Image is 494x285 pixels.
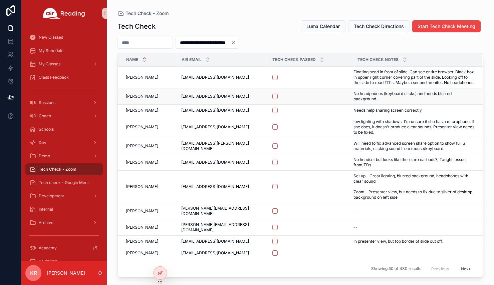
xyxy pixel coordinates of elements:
span: [PERSON_NAME] [126,208,158,214]
span: [EMAIL_ADDRESS][DOMAIN_NAME] [181,160,249,165]
a: Sessions [25,97,103,109]
span: New Classes [39,35,63,40]
a: Payments [25,255,103,267]
span: Sessions [39,100,55,105]
span: [EMAIL_ADDRESS][DOMAIN_NAME] [181,94,249,99]
a: Coach [25,110,103,122]
span: -- [353,208,357,214]
div: scrollable content [21,27,107,261]
a: New Classes [25,31,103,43]
a: Floating head in front of slide. Can see entire browser. Black box in upper right corner covering... [353,69,474,85]
a: [EMAIL_ADDRESS][DOMAIN_NAME] [181,184,264,189]
span: My Schedule [39,48,63,53]
a: [PERSON_NAME] [126,250,173,256]
span: [PERSON_NAME] [126,108,158,113]
a: [PERSON_NAME] [126,108,173,113]
a: [PERSON_NAME][EMAIL_ADDRESS][DOMAIN_NAME] [181,222,264,233]
span: [EMAIL_ADDRESS][DOMAIN_NAME] [181,124,249,130]
a: [PERSON_NAME] [126,239,173,244]
a: In presenter view, but top border of slide cut off. [353,239,474,244]
span: Payments [39,259,58,264]
p: [PERSON_NAME] [47,270,85,276]
span: Needs help sharing screen correctly [353,108,422,113]
a: Academy [25,242,103,254]
span: Schools [39,127,54,132]
a: [PERSON_NAME] [126,124,173,130]
a: [PERSON_NAME] [126,184,173,189]
a: Tech Check - Zoom [117,10,169,17]
button: Tech Check Directions [348,20,410,32]
span: Coach [39,113,51,119]
span: KR [30,269,37,277]
a: Development [25,190,103,202]
span: Development [39,193,64,199]
a: My Schedule [25,45,103,57]
a: [PERSON_NAME] [126,225,173,230]
a: No headset but looks like there are earbuds?; Taught lesson from TDs [353,157,474,168]
span: -- [353,225,357,230]
a: No headphones (keyboard clicks) and needs blurred background. [353,91,474,102]
span: [EMAIL_ADDRESS][DOMAIN_NAME] [181,239,249,244]
span: [EMAIL_ADDRESS][DOMAIN_NAME] [181,108,249,113]
span: Dev [39,140,46,145]
a: [EMAIL_ADDRESS][DOMAIN_NAME] [181,94,264,99]
a: Tech Check - Zoom [25,163,103,175]
a: Will need to fix advanced screen share option to show full S materials, clicking sound from mouse... [353,141,474,151]
span: Tech Check - Zoom [126,10,169,17]
button: Clear [231,40,239,45]
a: [PERSON_NAME] [126,75,173,80]
span: In presenter view, but top border of slide cut off. [353,239,443,244]
img: App logo [43,8,85,19]
a: [EMAIL_ADDRESS][DOMAIN_NAME] [181,160,264,165]
span: [PERSON_NAME] [126,250,158,256]
a: [PERSON_NAME] [126,160,173,165]
span: [EMAIL_ADDRESS][DOMAIN_NAME] [181,75,249,80]
a: [EMAIL_ADDRESS][DOMAIN_NAME] [181,75,264,80]
span: [PERSON_NAME] [126,225,158,230]
a: Class Feedback [25,71,103,83]
a: Needs help sharing screen correctly [353,108,474,113]
a: [EMAIL_ADDRESS][DOMAIN_NAME] [181,239,264,244]
span: Tech Check Notes [357,57,399,62]
span: Name [126,57,138,62]
a: [PERSON_NAME] [126,208,173,214]
a: Tech check - Google Meet [25,177,103,189]
span: [EMAIL_ADDRESS][DOMAIN_NAME] [181,184,249,189]
span: Luma Calendar [306,23,340,30]
span: [EMAIL_ADDRESS][DOMAIN_NAME] [181,250,249,256]
span: Tech Check - Zoom [39,167,76,172]
span: Internal [39,207,53,212]
a: -- [353,250,474,256]
span: Start Tech Check Meeting [418,23,475,30]
a: Internal [25,203,103,215]
a: [PERSON_NAME][EMAIL_ADDRESS][DOMAIN_NAME] [181,206,264,216]
span: Showing 50 of 480 results [371,266,421,272]
button: Next [456,264,475,274]
span: [PERSON_NAME] [126,94,158,99]
span: [PERSON_NAME] [126,184,158,189]
button: Start Tech Check Meeting [412,20,481,32]
a: [EMAIL_ADDRESS][DOMAIN_NAME] [181,124,264,130]
span: Tech check - Google Meet [39,180,89,185]
span: My Classes [39,61,60,67]
span: [PERSON_NAME] [126,75,158,80]
a: [EMAIL_ADDRESS][PERSON_NAME][DOMAIN_NAME] [181,141,264,151]
span: [PERSON_NAME] [126,160,158,165]
a: Archive [25,217,103,229]
a: My Classes [25,58,103,70]
a: Set up - Great lighting, blurred background, headphones with clear sound Zoom - Presenter view, b... [353,173,474,200]
a: -- [353,225,474,230]
button: Luma Calendar [301,20,345,32]
span: [PERSON_NAME] [126,124,158,130]
a: Demo [25,150,103,162]
a: low lighting with shadows; I'm unsure if she has a microphone. If she does, it doesn't produce cl... [353,119,474,135]
a: [PERSON_NAME] [126,94,173,99]
span: Archive [39,220,53,225]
